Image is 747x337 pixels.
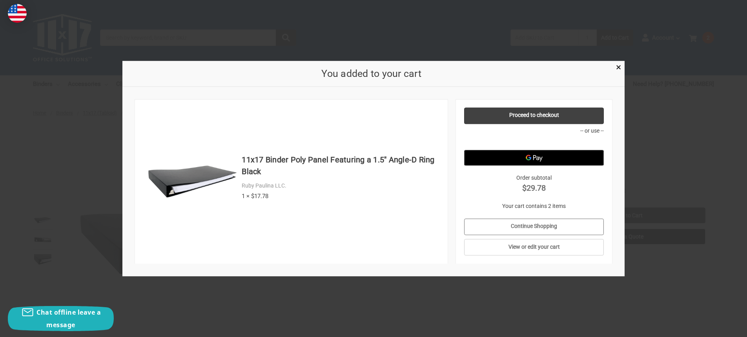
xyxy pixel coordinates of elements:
[616,62,621,73] span: ×
[242,182,439,190] div: Ruby Paulina LLC.
[464,202,604,210] p: Your cart contains 2 items
[614,63,623,71] a: Close
[135,66,608,81] h2: You added to your cart
[36,308,101,329] span: Chat offline leave a message
[464,150,604,166] button: Google Pay
[464,107,604,124] a: Proceed to checkout
[8,306,114,331] button: Chat offline leave a message
[464,219,604,235] a: Continue Shopping
[242,154,439,178] h4: 11x17 Binder Poly Panel Featuring a 1.5" Angle-D Ring Black
[464,174,604,194] div: Order subtotal
[242,192,439,201] div: 1 × $17.78
[147,136,238,227] img: 11x17 Binder Poly Panel Featuring a 1.5" Angle-D Ring Black
[464,127,604,135] p: -- or use --
[464,182,604,194] strong: $29.78
[8,4,27,23] img: duty and tax information for United States
[464,239,604,256] a: View or edit your cart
